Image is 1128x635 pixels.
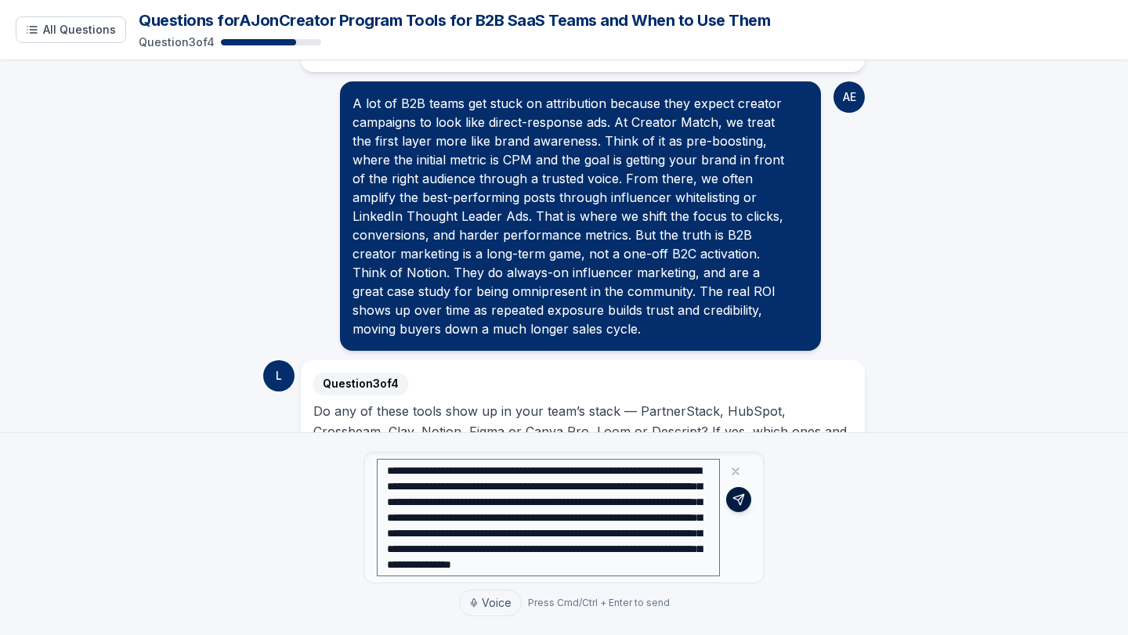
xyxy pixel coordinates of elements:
div: L [263,360,295,391]
p: Do any of these tools show up in your team’s stack — PartnerStack, HubSpot, Crossbeam, Clay, Noti... [313,401,852,462]
span: Question 3 of 4 [313,373,408,395]
button: Show all questions [16,16,126,43]
h1: Questions for AJ on Creator Program Tools for B2B SaaS Teams and When to Use Them [139,9,1112,31]
div: AE [833,81,865,113]
button: Voice [459,590,522,616]
p: Question 3 of 4 [139,34,215,50]
div: Press Cmd/Ctrl + Enter to send [528,597,670,609]
span: All Questions [43,22,116,38]
div: A lot of B2B teams get stuck on attribution because they expect creator campaigns to look like di... [352,94,808,338]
